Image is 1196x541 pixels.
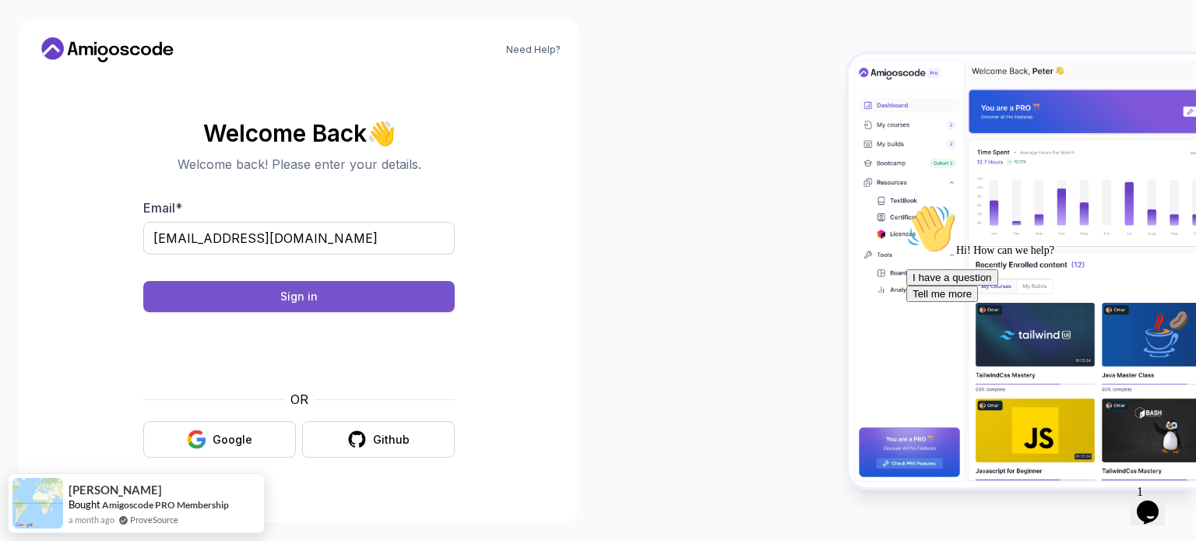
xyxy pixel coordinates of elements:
button: Github [302,421,455,458]
button: I have a question [6,72,98,88]
p: Welcome back! Please enter your details. [143,155,455,174]
button: Sign in [143,281,455,312]
a: ProveSource [130,513,178,526]
a: Need Help? [506,44,561,56]
div: Github [373,432,410,448]
a: Home link [37,37,178,62]
p: OR [290,390,308,409]
span: a month ago [69,513,114,526]
div: Google [213,432,252,448]
a: Amigoscode PRO Membership [102,499,229,511]
img: provesource social proof notification image [12,478,63,529]
iframe: chat widget [900,198,1180,471]
span: 👋 [364,118,399,149]
iframe: Widget containing checkbox for hCaptcha security challenge [181,321,417,381]
button: Google [143,421,296,458]
iframe: chat widget [1131,479,1180,525]
button: Tell me more [6,88,78,104]
span: Hi! How can we help? [6,47,154,58]
label: Email * [143,200,182,216]
input: Enter your email [143,222,455,255]
div: Sign in [280,289,318,304]
h2: Welcome Back [143,121,455,146]
div: 👋Hi! How can we help?I have a questionTell me more [6,6,287,104]
img: Amigoscode Dashboard [849,54,1196,487]
img: :wave: [6,6,56,56]
span: Bought [69,498,100,511]
span: [PERSON_NAME] [69,483,162,497]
